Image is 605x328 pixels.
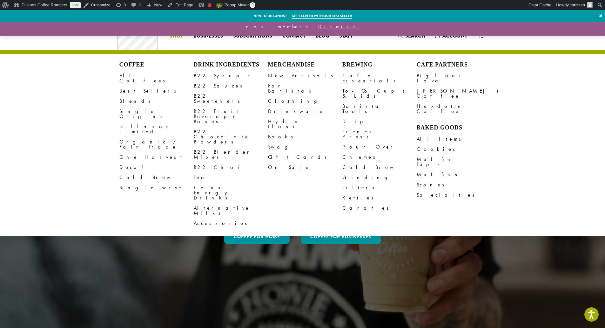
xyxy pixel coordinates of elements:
a: Swag [268,142,342,152]
a: Single Origins [119,106,194,122]
h4: Merchandise [268,61,342,68]
span: carissah [570,3,585,7]
a: Dismiss [318,23,359,30]
a: B22 Sauces [194,81,268,91]
h4: Coffee [119,61,194,68]
a: Books [268,132,342,142]
a: Grinding [342,172,417,183]
a: Dillanos Limited [119,122,194,137]
h4: Cafe Partners [417,61,491,68]
a: Specialties [417,190,491,200]
a: Single Serve [119,183,194,193]
a: Pour Over [342,142,417,152]
h4: Brewing [342,61,417,68]
a: Huxdotter Coffee [417,101,491,116]
a: All Items [417,134,491,144]
a: Carafes [342,203,417,213]
a: Blends [119,96,194,106]
a: Lotus Energy Drinks [194,183,268,203]
a: B22 Chocolate Powders [194,127,268,147]
a: Cookies [417,144,491,154]
a: B22 Blender Mixes [194,147,268,162]
span: Shop [170,32,183,40]
a: Cold Brew [119,172,194,183]
a: Shop [165,31,188,41]
h4: Baked Goods [417,124,491,131]
a: Drip [342,116,417,127]
span: Staff [339,32,353,40]
a: New Arrivals [268,71,342,81]
a: Alternative Milks [194,203,268,218]
a: On Sale [268,162,342,172]
a: Cafe Essentials [342,71,417,86]
a: Bigfoot Java [417,71,491,86]
span: Contact [282,32,306,40]
a: B22 Syrups [194,71,268,81]
a: Kettles [342,193,417,203]
a: Coffee for Home [224,230,290,244]
a: B22 Sweeteners [194,91,268,106]
a: Chemex [342,152,417,162]
a: Coffee For Businesses [301,230,381,244]
a: Drinkware [268,106,342,116]
a: Accessories [194,218,268,228]
a: Live [70,2,81,8]
a: B22 Chai [194,162,268,172]
a: Search [393,31,430,41]
a: B22 Fruit Beverage Bases [194,106,268,127]
div: Focus keyphrase not set [208,3,212,7]
a: Muffin Tops [417,154,491,170]
a: For Baristas [268,81,342,96]
a: Gift Cards [268,152,342,162]
a: Get started with our best seller [292,13,352,19]
a: Best Sellers [119,86,194,96]
a: French Press [342,127,417,142]
a: Staff [334,31,359,41]
span: Search [405,32,425,39]
a: Decaf [119,162,194,172]
a: Clothing [268,96,342,106]
a: To-Go Cups & Lids [342,86,417,101]
span: 0 [250,2,255,8]
a: All Coffees [119,71,194,86]
a: × [596,10,605,22]
a: Barista Tools [342,101,417,116]
a: Tea [194,172,268,183]
a: Scones [417,180,491,190]
span: Account [442,32,467,39]
a: Filters [342,183,417,193]
span: Businesses [193,32,223,40]
a: Hydro Flask [268,116,342,132]
h4: Drink Ingredients [194,61,268,68]
a: One Harvest [119,152,194,162]
span: Subscriptions [233,32,272,40]
a: [PERSON_NAME]’s Coffee [417,86,491,101]
a: Cold Brew [342,162,417,172]
a: Muffins [417,170,491,180]
span: Blog [316,32,329,40]
a: Organic / Fair Trade [119,137,194,152]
